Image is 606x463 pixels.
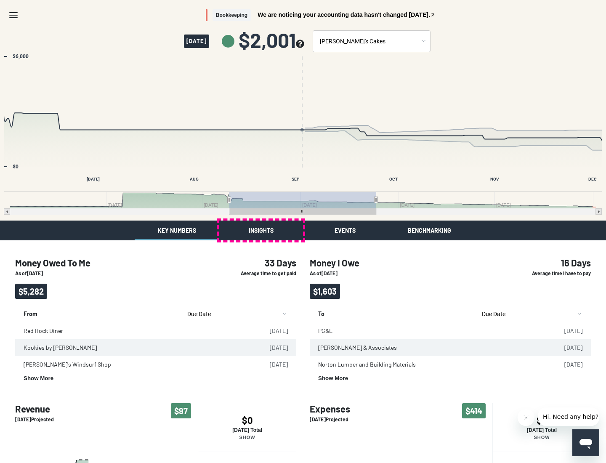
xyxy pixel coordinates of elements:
svg: Menu [8,10,19,20]
p: As of [DATE] [15,270,191,277]
td: Kookies by [PERSON_NAME] [15,339,249,356]
h4: Revenue [15,403,54,414]
span: [DATE] [184,35,209,48]
td: [DATE] [544,322,591,339]
button: Show More [318,375,348,381]
td: [DATE] [249,322,296,339]
span: We are noticing your accounting data hasn't changed [DATE]. [258,12,430,18]
iframe: Close message [518,409,534,426]
td: PG&E [310,322,544,339]
button: see more about your cashflow projection [296,40,304,49]
button: Insights [219,221,303,240]
td: [PERSON_NAME]'s Windsurf Shop [15,356,249,373]
text: OCT [389,177,398,181]
td: [DATE] [544,356,591,373]
button: Events [303,221,387,240]
p: [DATE] Total [493,427,591,433]
td: [DATE] [544,339,591,356]
td: Red Rock Diner [15,322,249,339]
h4: Expenses [310,403,350,414]
p: Show [493,435,591,440]
text: AUG [190,177,199,181]
text: $6,000 [13,53,29,59]
text: DEC [588,177,597,181]
text: $0 [13,164,19,170]
p: Show [198,435,296,440]
iframe: Message from company [538,407,599,426]
button: sort by [184,306,288,322]
p: [DATE] Total [198,427,296,433]
button: sort by [478,306,582,322]
h4: $0 [493,415,591,426]
span: $2,001 [239,30,304,50]
h4: 33 Days [205,257,296,268]
h4: Money Owed To Me [15,257,191,268]
span: Bookkeeping [213,9,251,21]
button: Key Numbers [135,221,219,240]
text: NOV [490,177,499,181]
button: BookkeepingWe are noticing your accounting data hasn't changed [DATE]. [206,9,436,21]
td: Norton Lumber and Building Materials [310,356,544,373]
h4: 16 Days [499,257,591,268]
td: [PERSON_NAME] & Associates [310,339,544,356]
span: $414 [462,403,486,418]
button: Benchmarking [387,221,471,240]
td: [DATE] [249,339,296,356]
td: [DATE] [249,356,296,373]
p: From [24,306,175,318]
button: Show More [24,375,53,381]
h4: $0 [198,415,296,426]
p: [DATE] Projected [15,416,54,423]
p: As of [DATE] [310,270,486,277]
text: SEP [292,177,300,181]
p: Average time I have to pay [499,270,591,277]
p: Average time to get paid [205,270,296,277]
span: $5,282 [15,284,47,299]
iframe: Button to launch messaging window [572,429,599,456]
span: $97 [171,403,191,418]
span: $1,603 [310,284,340,299]
p: To [318,306,470,318]
button: $0[DATE] TotalShow [198,403,296,452]
h4: Money I Owe [310,257,486,268]
text: [DATE] [87,177,100,181]
p: [DATE] Projected [310,416,350,423]
button: $0[DATE] TotalShow [492,403,591,452]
